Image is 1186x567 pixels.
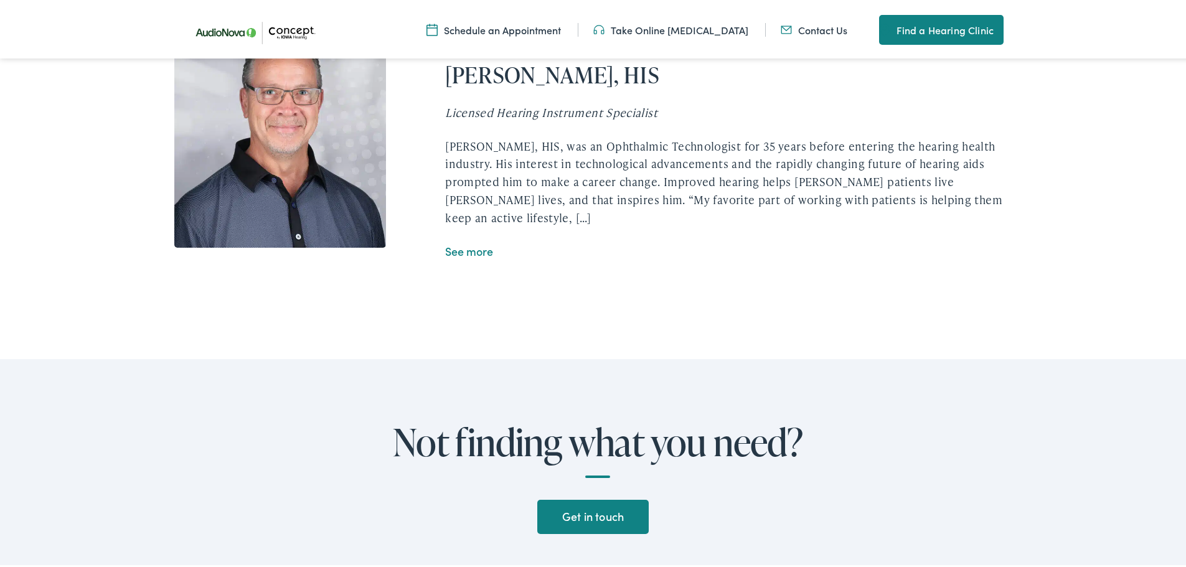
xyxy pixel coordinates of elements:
[174,34,386,245] img: Greg Klauer a hearing instrument specialist at Concept of Iowa Hearing in Dubuque, Iowa.
[445,241,493,256] a: See more
[879,12,1004,42] a: Find a Hearing Clinic
[537,497,648,532] a: Get in touch
[445,135,1021,225] div: [PERSON_NAME], HIS, was an Ophthalmic Technologist for 35 years before entering the hearing healt...
[781,21,847,34] a: Contact Us
[593,21,748,34] a: Take Online [MEDICAL_DATA]
[426,21,561,34] a: Schedule an Appointment
[879,20,890,35] img: utility icon
[445,102,657,118] i: Licensed Hearing Instrument Specialist
[445,59,1021,86] h2: [PERSON_NAME], HIS
[426,21,438,34] img: A calendar icon to schedule an appointment at Concept by Iowa Hearing.
[593,21,605,34] img: utility icon
[374,419,822,476] h2: Not finding what you need?
[781,21,792,34] img: utility icon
